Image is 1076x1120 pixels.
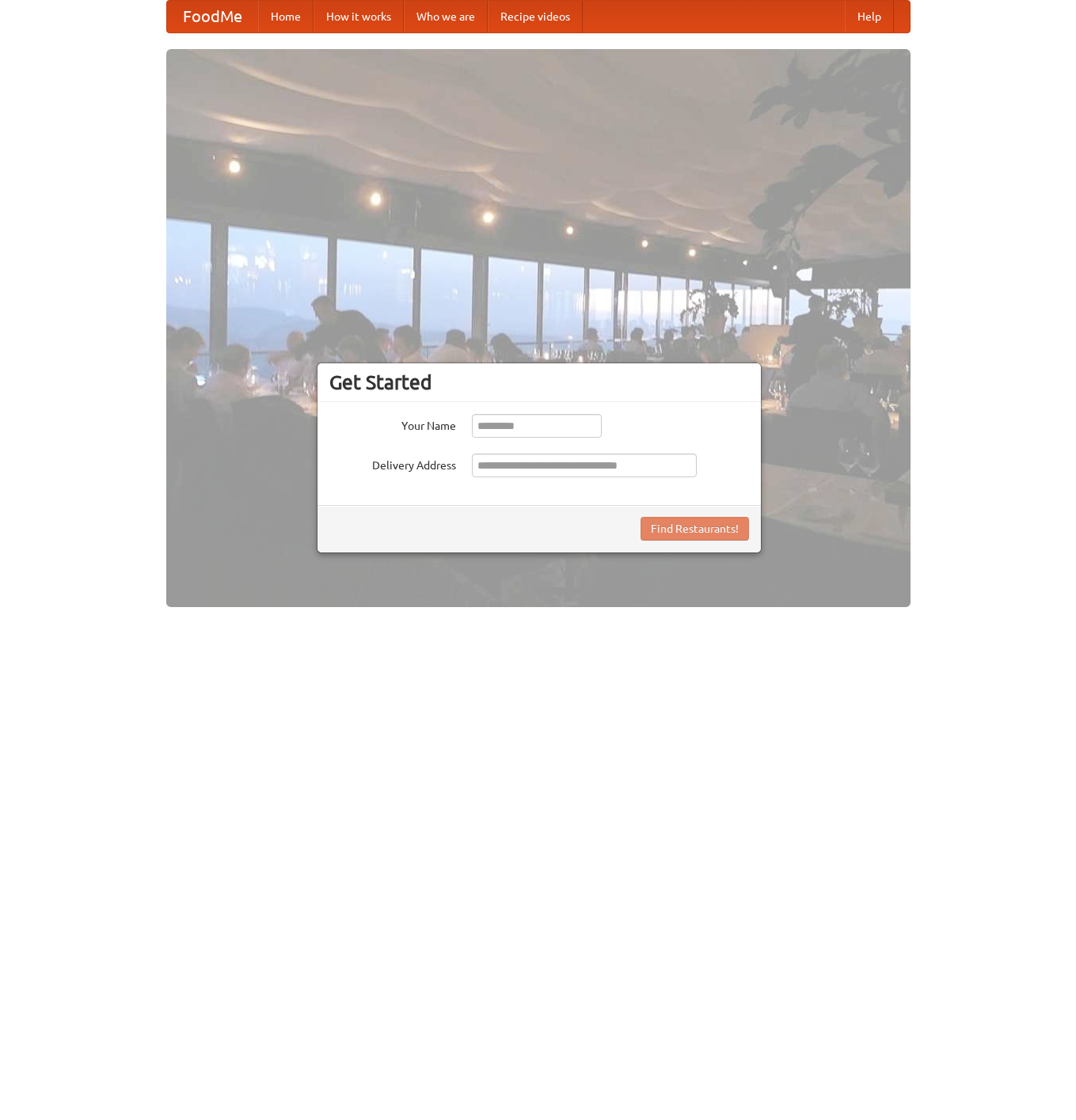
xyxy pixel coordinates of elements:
[258,1,314,32] a: Home
[329,370,749,394] h3: Get Started
[329,454,456,473] label: Delivery Address
[404,1,488,32] a: Who we are
[329,414,456,434] label: Your Name
[641,517,749,541] button: Find Restaurants!
[488,1,583,32] a: Recipe videos
[167,1,258,32] a: FoodMe
[845,1,894,32] a: Help
[314,1,404,32] a: How it works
